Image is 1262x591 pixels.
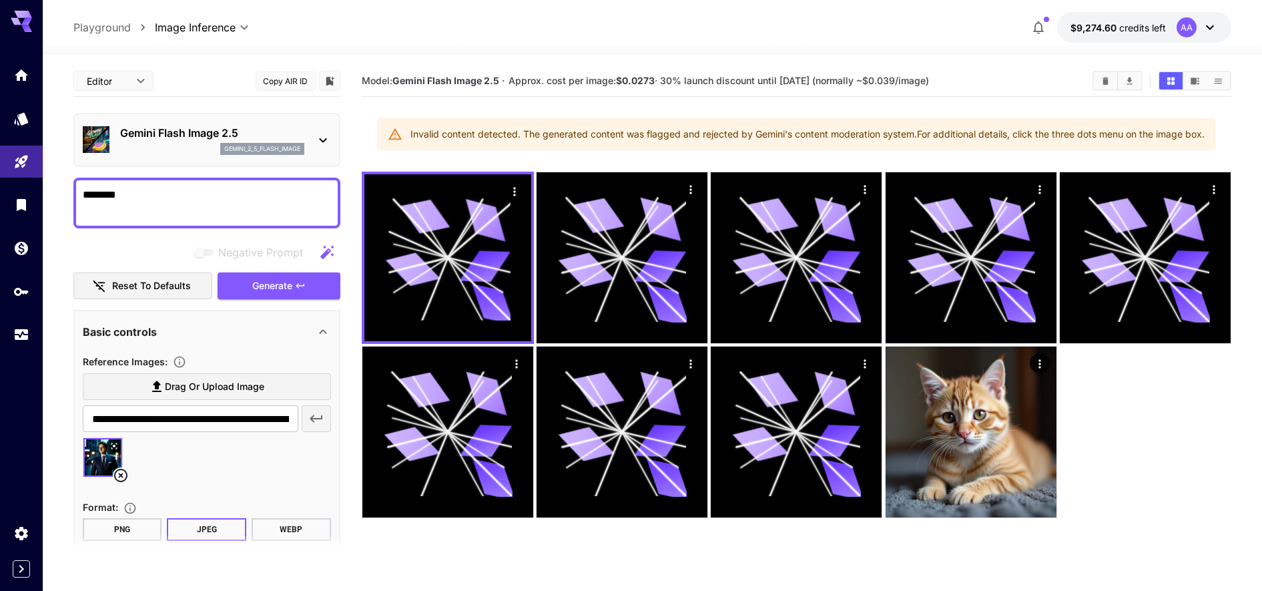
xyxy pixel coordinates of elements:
button: Show images in video view [1183,72,1207,89]
button: Expand sidebar [13,560,30,578]
div: Actions [856,179,876,199]
span: Reference Images : [83,356,168,367]
div: Playground [13,154,29,170]
button: Generate [218,272,340,300]
p: · [502,73,505,89]
div: Actions [1030,179,1050,199]
span: Generate [252,278,292,294]
div: $9,274.6005 [1070,21,1166,35]
div: Show images in grid viewShow images in video viewShow images in list view [1158,71,1231,91]
div: Clear ImagesDownload All [1092,71,1143,91]
div: AA [1177,17,1197,37]
span: Negative Prompt [218,244,303,260]
button: Upload a reference image to guide the result. This is needed for Image-to-Image or Inpainting. Su... [168,355,192,369]
span: Image Inference [155,19,236,35]
div: Actions [505,181,525,201]
button: JPEG [167,518,246,541]
div: Invalid content detected. The generated content was flagged and rejected by Gemini's content mode... [410,122,1205,146]
div: Basic controls [83,316,331,348]
button: Clear Images [1094,72,1117,89]
div: Actions [1204,179,1224,199]
a: Playground [73,19,131,35]
button: Download All [1118,72,1141,89]
div: Home [13,67,29,83]
b: $0.0273 [616,75,655,86]
span: $9,274.60 [1070,22,1119,33]
div: Models [13,110,29,127]
span: Negative prompts are not compatible with the selected model. [192,244,314,260]
span: Model: [362,75,499,86]
p: gemini_2_5_flash_image [224,144,300,154]
button: Reset to defaults [73,272,212,300]
button: Show images in grid view [1159,72,1183,89]
div: API Keys [13,283,29,300]
button: PNG [83,518,162,541]
button: Copy AIR ID [256,71,316,91]
b: Gemini Flash Image 2.5 [392,75,499,86]
span: Drag or upload image [165,379,264,395]
button: Add to library [324,73,336,89]
div: Actions [681,353,701,373]
div: Library [13,196,29,213]
img: 9k= [886,347,1056,518]
div: Gemini Flash Image 2.5gemini_2_5_flash_image [83,120,331,160]
nav: breadcrumb [73,19,155,35]
div: Actions [1030,353,1050,373]
span: Editor [87,74,128,88]
label: Drag or upload image [83,373,331,401]
button: WEBP [252,518,331,541]
span: credits left [1119,22,1166,33]
div: Actions [856,353,876,373]
div: Wallet [13,240,29,256]
p: Gemini Flash Image 2.5 [120,125,304,141]
div: Actions [681,179,701,199]
span: Format : [83,502,118,513]
button: Show images in list view [1207,72,1230,89]
button: $9,274.6005AA [1057,12,1231,43]
div: Settings [13,525,29,542]
div: Usage [13,327,29,343]
p: Basic controls [83,324,157,340]
span: Approx. cost per image: · 30% launch discount until [DATE] (normally ~$0.039/image) [509,75,929,86]
div: Actions [507,353,527,373]
button: Choose the file format for the output image. [118,502,142,515]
